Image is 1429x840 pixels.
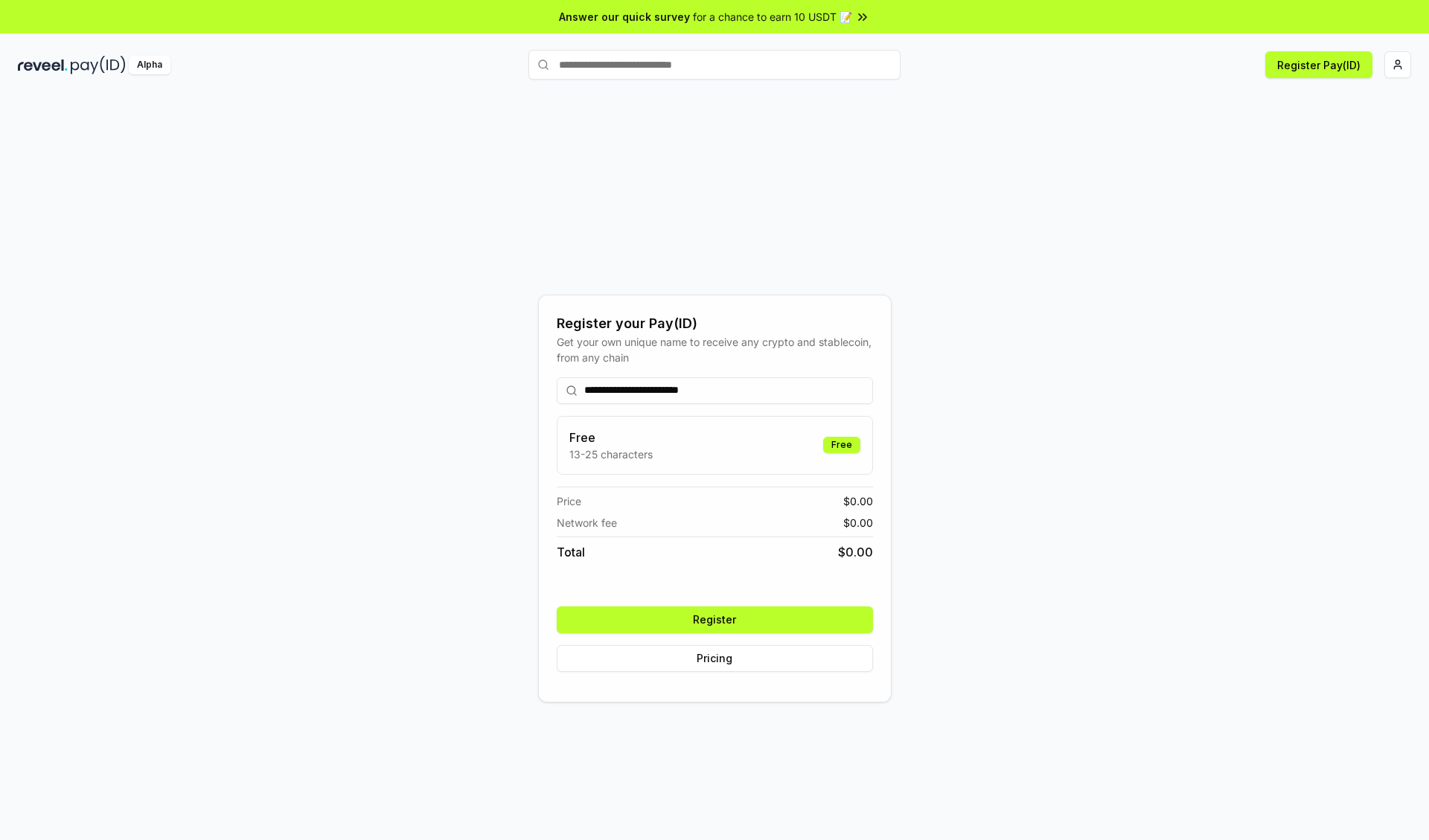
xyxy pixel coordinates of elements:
[569,446,653,462] p: 13-25 characters
[557,493,581,509] span: Price
[557,313,873,334] div: Register your Pay(ID)
[843,515,873,530] span: $ 0.00
[71,56,126,74] img: pay_id
[557,543,585,561] span: Total
[557,645,873,672] button: Pricing
[18,56,68,74] img: reveel_dark
[557,515,617,530] span: Network fee
[1265,51,1372,78] button: Register Pay(ID)
[559,9,690,25] span: Answer our quick survey
[557,334,873,365] div: Get your own unique name to receive any crypto and stablecoin, from any chain
[569,429,653,446] h3: Free
[557,606,873,633] button: Register
[843,493,873,509] span: $ 0.00
[838,543,873,561] span: $ 0.00
[823,437,860,453] div: Free
[693,9,852,25] span: for a chance to earn 10 USDT 📝
[129,56,170,74] div: Alpha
